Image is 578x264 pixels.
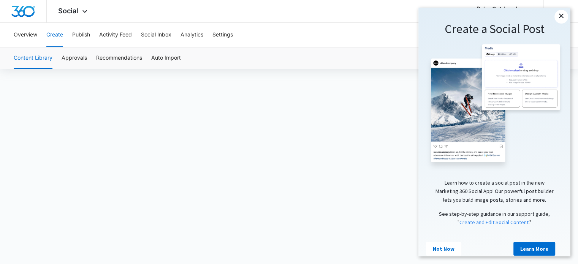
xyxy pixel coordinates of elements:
[14,47,52,69] button: Content Library
[41,211,110,218] a: Create and Edit Social Content
[212,23,233,47] button: Settings
[72,23,90,47] button: Publish
[58,7,78,15] span: Social
[8,171,144,196] p: Learn how to create a social post in the new Marketing 360 Social App! Our powerful post builder ...
[96,47,142,69] button: Recommendations
[14,23,37,47] button: Overview
[8,202,144,219] p: See step-by-step guidance in our support guide, " ."
[62,47,87,69] button: Approvals
[477,6,532,12] div: account name
[181,23,203,47] button: Analytics
[8,234,43,248] a: Not Now
[99,23,132,47] button: Activity Feed
[46,23,63,47] button: Create
[136,2,150,16] a: Close modal
[151,47,181,69] button: Auto Import
[95,234,137,248] a: Learn More
[8,14,144,30] h1: Create a Social Post
[141,23,171,47] button: Social Inbox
